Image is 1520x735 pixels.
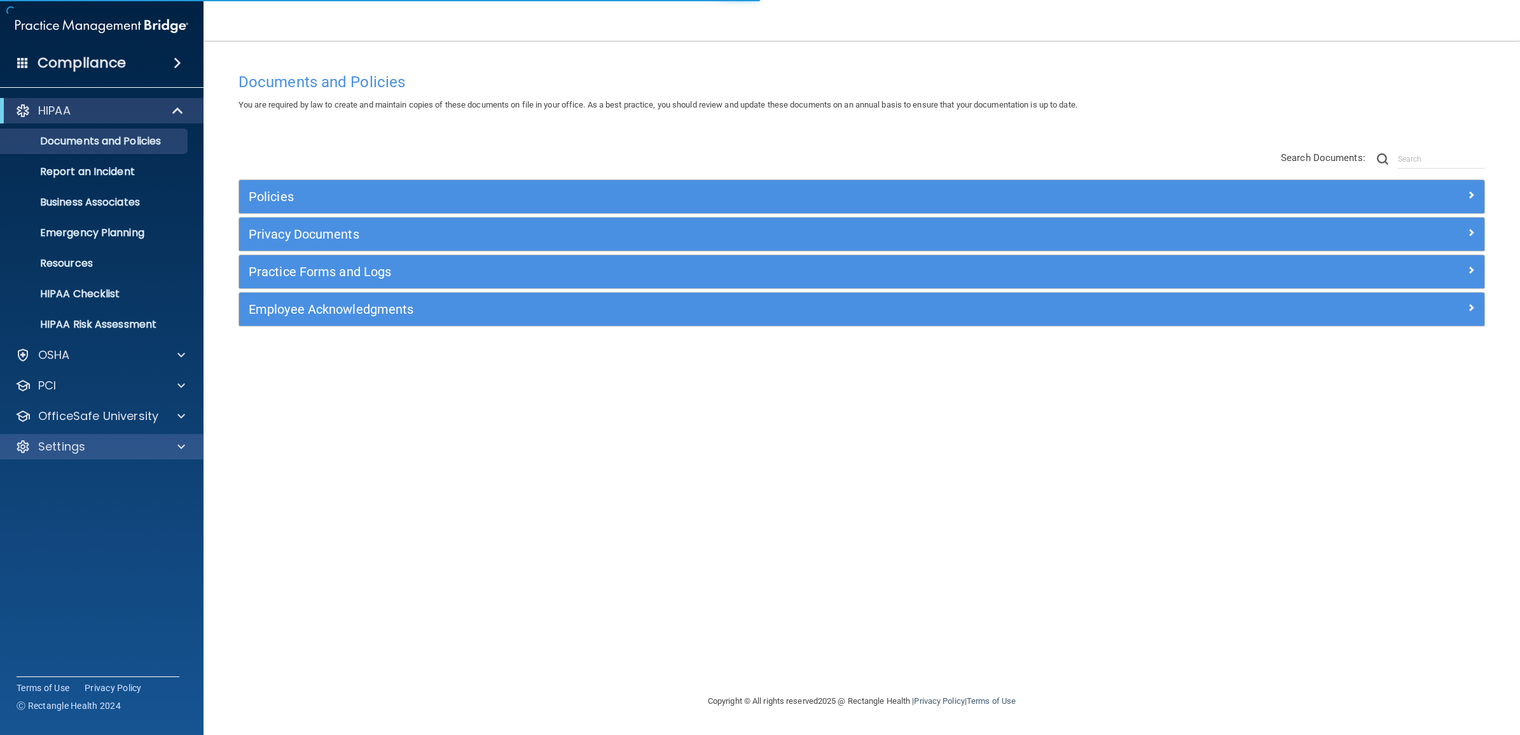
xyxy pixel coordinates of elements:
p: HIPAA [38,103,71,118]
div: Copyright © All rights reserved 2025 @ Rectangle Health | | [630,681,1094,722]
p: PCI [38,378,56,393]
a: Settings [15,439,185,454]
h5: Employee Acknowledgments [249,302,1164,316]
img: ic-search.3b580494.png [1377,153,1388,165]
p: Emergency Planning [8,227,182,239]
a: OSHA [15,347,185,363]
p: Resources [8,257,182,270]
p: Documents and Policies [8,135,182,148]
h4: Documents and Policies [238,74,1485,90]
p: OSHA [38,347,70,363]
h5: Policies [249,190,1164,204]
p: Report an Incident [8,165,182,178]
a: PCI [15,378,185,393]
p: HIPAA Risk Assessment [8,318,182,331]
p: Settings [38,439,85,454]
input: Search [1398,150,1485,169]
a: Privacy Policy [85,682,142,694]
span: You are required by law to create and maintain copies of these documents on file in your office. ... [238,100,1077,109]
h4: Compliance [38,54,126,72]
h5: Practice Forms and Logs [249,265,1164,279]
a: Employee Acknowledgments [249,299,1475,319]
img: PMB logo [15,13,188,39]
a: Policies [249,186,1475,207]
a: Practice Forms and Logs [249,262,1475,282]
a: HIPAA [15,103,184,118]
span: Ⓒ Rectangle Health 2024 [17,699,121,712]
p: OfficeSafe University [38,409,158,424]
p: HIPAA Checklist [8,288,182,300]
a: Terms of Use [967,696,1016,706]
a: Terms of Use [17,682,69,694]
a: Privacy Documents [249,224,1475,244]
span: Search Documents: [1281,152,1365,164]
a: Privacy Policy [914,696,964,706]
p: Business Associates [8,196,182,209]
a: OfficeSafe University [15,409,185,424]
h5: Privacy Documents [249,227,1164,241]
